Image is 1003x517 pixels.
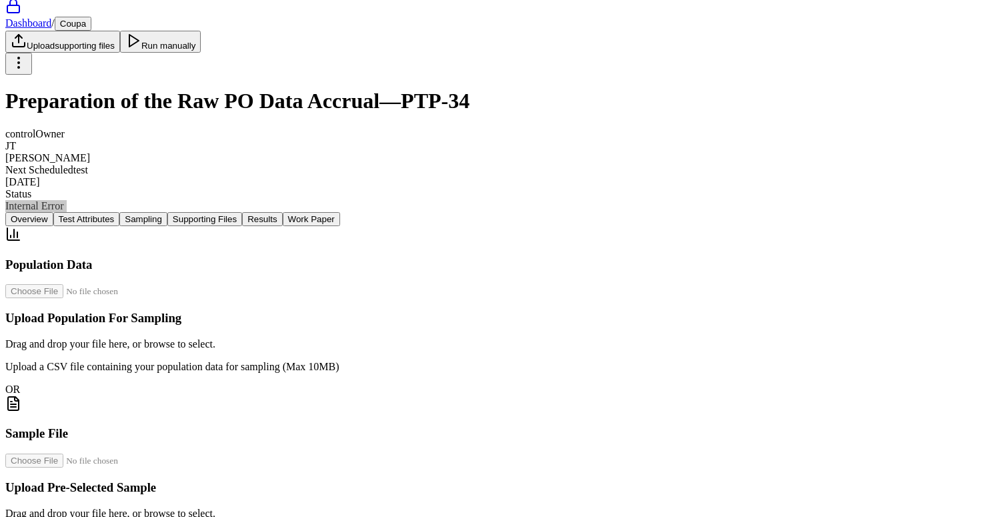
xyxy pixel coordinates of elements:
[5,152,90,163] span: [PERSON_NAME]
[5,257,998,272] h3: Population Data
[5,426,998,441] h3: Sample File
[5,188,998,200] div: Status
[5,176,998,188] div: [DATE]
[5,480,998,495] h3: Upload Pre-Selected Sample
[55,17,91,31] button: Coupa
[5,140,16,151] span: JT
[119,212,167,226] button: Sampling
[5,361,998,373] p: Upload a CSV file containing your population data for sampling (Max 10MB)
[5,31,120,53] button: Uploadsupporting files
[5,384,20,395] span: OR
[242,212,282,226] button: Results
[5,212,998,226] nav: Tabs
[5,200,998,212] div: Internal Error
[5,311,998,326] h3: Upload Population For Sampling
[5,17,998,31] div: /
[167,212,242,226] button: Supporting Files
[53,212,120,226] button: Test Attributes
[5,17,51,29] a: Dashboard
[5,338,998,350] p: Drag and drop your file here, or browse to select.
[283,212,340,226] button: Work Paper
[120,31,201,53] button: Run manually
[5,212,53,226] button: Overview
[5,89,998,113] h1: Preparation of the Raw PO Data Accrual — PTP-34
[5,128,998,140] div: control Owner
[5,164,998,176] div: Next Scheduled test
